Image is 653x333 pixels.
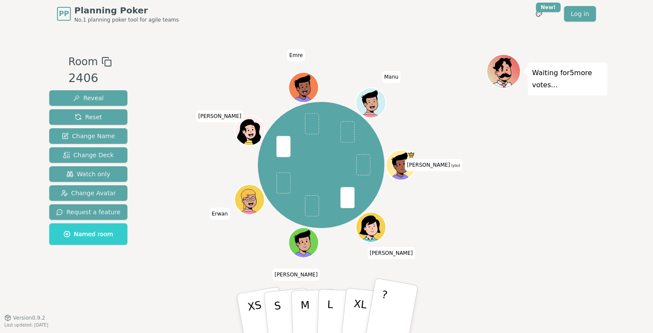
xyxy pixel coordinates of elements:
span: Planning Poker [74,4,179,16]
span: Change Deck [63,151,114,159]
span: Click to change your name [368,247,415,259]
a: PPPlanning PokerNo.1 planning poker tool for agile teams [57,4,179,23]
span: Change Name [62,132,115,140]
span: Room [68,54,98,70]
button: Request a feature [49,204,127,220]
span: Reveal [73,94,104,102]
span: Request a feature [56,208,120,216]
span: Click to change your name [405,159,462,171]
button: Change Deck [49,147,127,163]
button: Named room [49,223,127,245]
span: Reset [75,113,102,121]
button: Reset [49,109,127,125]
div: 2406 [68,70,111,87]
span: Last updated: [DATE] [4,323,48,327]
span: David is the host [407,151,415,158]
span: Click to change your name [209,208,230,220]
span: No.1 planning poker tool for agile teams [74,16,179,23]
span: Click to change your name [382,71,400,83]
span: Watch only [67,170,111,178]
a: Log in [564,6,596,22]
button: Change Name [49,128,127,144]
span: PP [59,9,69,19]
span: Click to change your name [287,49,305,61]
div: New! [536,3,561,12]
span: Change Avatar [61,189,116,197]
span: Click to change your name [196,110,244,122]
span: Version 0.9.2 [13,314,45,321]
p: Waiting for 5 more votes... [532,67,603,91]
button: Watch only [49,166,127,182]
span: Click to change your name [273,269,320,281]
button: Reveal [49,90,127,106]
button: Change Avatar [49,185,127,201]
span: Named room [63,230,113,238]
button: Version0.9.2 [4,314,45,321]
button: Click to change your avatar [387,151,415,179]
button: New! [531,6,547,22]
span: (you) [450,164,460,168]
